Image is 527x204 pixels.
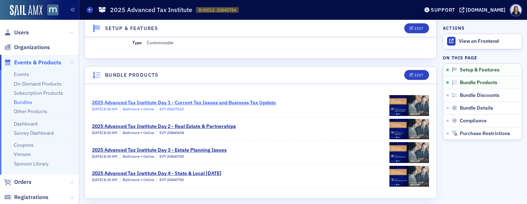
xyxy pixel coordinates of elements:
a: Users [4,29,29,36]
button: Edit [404,23,429,33]
a: Survey Dashboard [14,130,54,136]
span: [DATE] [92,154,104,159]
a: Sponsor Library [14,161,48,167]
span: Bundle Discounts [460,92,499,99]
a: View Homepage [42,5,58,17]
a: Organizations [4,43,50,51]
div: Baltimore + Online [120,106,154,112]
div: Baltimore + Online [120,130,154,136]
span: 8:30 AM [104,154,117,159]
a: Registrations [4,193,48,201]
div: 2025 Advanced Tax Institute Day 1 - Current Tax Issues and Business Tax Update [92,99,276,106]
img: SailAMX [10,5,42,16]
span: BUNDLE-20840784 [198,7,236,13]
h4: Actions [443,25,465,31]
span: Bundle Details [460,105,493,111]
span: Registrations [14,193,48,201]
a: Other Products [14,108,47,115]
a: 2025 Advanced Tax Institute Day 4 - State & Local [DATE][DATE] 8:30 AMBaltimore + OnlineEVT-20840750 [92,165,429,188]
span: Orders [14,178,31,186]
button: Edit [404,70,429,80]
div: View on Frontend [459,38,518,45]
span: Bundle Products [460,80,497,86]
a: On-Demand Products [14,81,62,87]
span: [DATE] [92,130,104,135]
div: 2025 Advanced Tax Institute Day 3 - Estate Planning Issues [92,146,227,154]
a: 2025 Advanced Tax Institute Day 2 - Real Estate & Partnerships[DATE] 8:30 AMBaltimore + OnlineEVT... [92,117,429,141]
a: Venues [14,151,31,157]
span: Purchase Restrictions [460,130,510,137]
a: Coupons [14,142,34,148]
a: Events [14,71,29,77]
dd: Customizable [147,37,428,48]
div: EVT-20840745 [157,154,184,159]
h4: Setup & Features [105,25,158,32]
a: Orders [4,178,31,186]
div: 2025 Advanced Tax Institute Day 2 - Real Estate & Partnerships [92,123,236,130]
div: EVT-20837612 [157,106,184,112]
span: [DATE] [92,177,104,182]
span: Setup & Features [460,67,499,73]
a: Bundles [14,99,32,105]
h4: Bundle Products [105,71,159,79]
span: 8:30 AM [104,130,117,135]
a: Events & Products [4,59,61,66]
span: Events & Products [14,59,61,66]
img: SailAMX [47,5,58,16]
a: 2025 Advanced Tax Institute Day 3 - Estate Planning Issues[DATE] 8:30 AMBaltimore + OnlineEVT-208... [92,141,429,164]
span: [DATE] [92,106,104,111]
div: [DOMAIN_NAME] [466,7,505,13]
span: Compliance [460,118,487,124]
span: Type [132,40,142,45]
div: EVT-20840750 [157,177,184,183]
span: Users [14,29,29,36]
div: 2025 Advanced Tax Institute Day 4 - State & Local [DATE] [92,170,221,177]
button: [DOMAIN_NAME] [459,7,508,12]
div: Baltimore + Online [120,154,154,159]
h1: 2025 Advanced Tax Institute [110,6,192,14]
div: EVT-20840694 [157,130,184,136]
span: 8:30 AM [104,106,117,111]
span: Profile [510,4,522,16]
div: Edit [415,27,423,30]
div: Support [431,7,455,13]
a: Dashboard [14,121,37,127]
span: 8:30 AM [104,177,117,182]
span: Organizations [14,43,50,51]
a: View on Frontend [443,34,522,49]
h4: On this page [443,54,522,61]
a: Subscription Products [14,90,63,96]
div: Edit [415,73,423,77]
a: 2025 Advanced Tax Institute Day 1 - Current Tax Issues and Business Tax Update[DATE] 8:30 AMBalti... [92,94,429,117]
div: Baltimore + Online [120,177,154,183]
